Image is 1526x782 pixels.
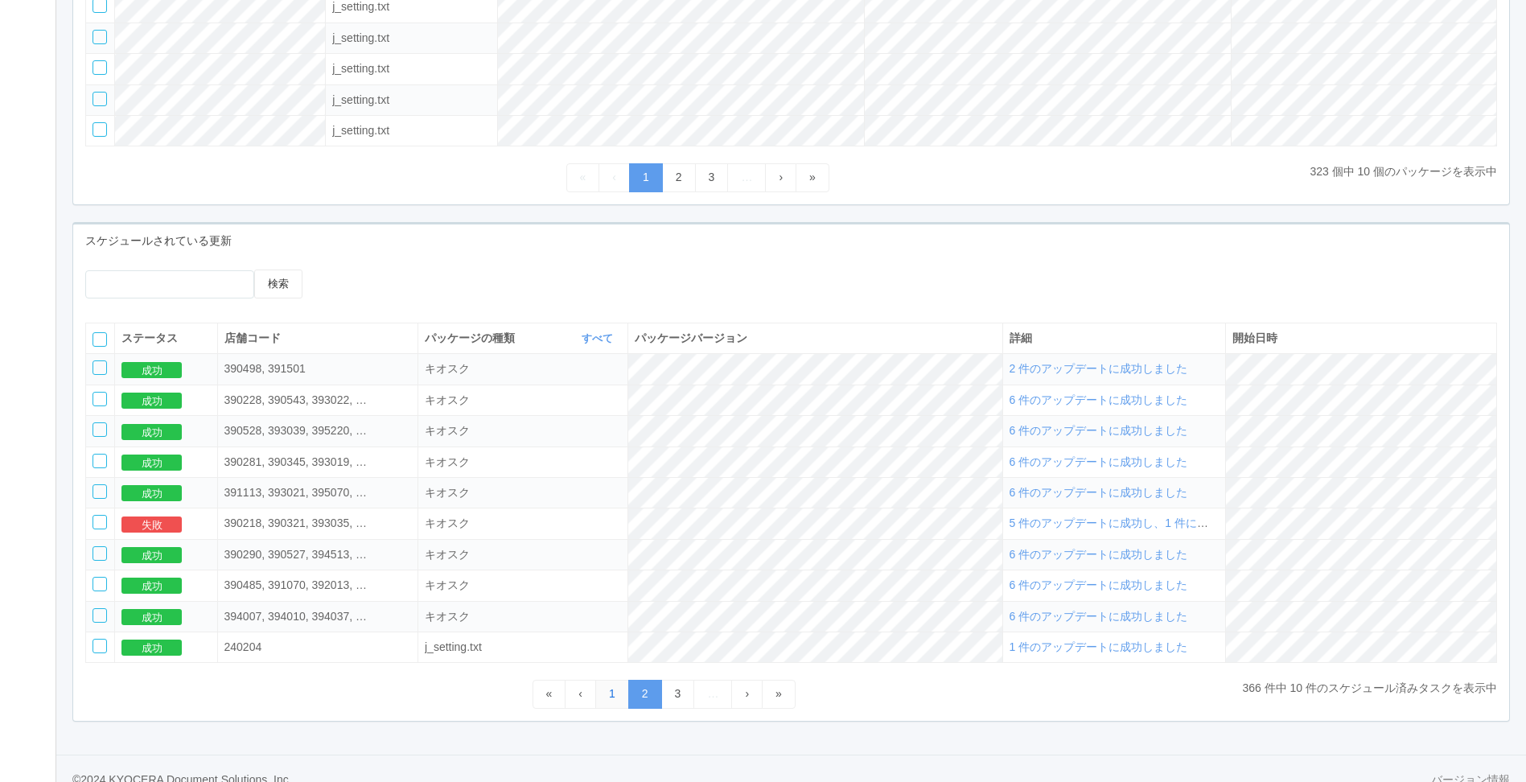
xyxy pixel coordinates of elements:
div: ksdpackage.tablefilter.kiosk [425,608,621,625]
div: ksdpackage.tablefilter.kiosk [425,577,621,594]
div: 成功 [121,360,211,377]
button: 失敗 [121,517,182,533]
span: 6 件のアップデートに成功しました [1010,393,1188,406]
div: 成功 [121,422,211,439]
div: 6 件のアップデートに成功しました [1010,577,1219,594]
span: 6 件のアップデートに成功しました [1010,455,1188,468]
div: ksdpackage.tablefilter.kiosk [425,546,621,563]
div: ksdpackage.tablefilter.kiosk [425,422,621,439]
div: 成功 [121,454,211,471]
div: 成功 [121,577,211,594]
span: First [546,687,553,700]
div: 390498,391501 [224,360,369,377]
a: Previous [565,680,596,708]
a: Last [762,680,796,708]
a: ドキュメントを管理 [2,7,56,56]
button: 検索 [254,270,302,298]
span: 5 件のアップデートに成功し、1 件に失敗しました [1010,517,1265,529]
button: 成功 [121,640,182,656]
div: ksdpackage.tablefilter.jsetting [332,92,491,109]
div: 240204 [224,639,369,656]
div: 成功 [121,639,211,656]
span: 2 件のアップデートに成功しました [1010,362,1188,375]
div: 6 件のアップデートに成功しました [1010,392,1219,409]
div: 2 件のアップデートに成功しました [1010,360,1219,377]
span: ステータス [121,331,178,344]
a: 1 [595,680,629,708]
div: 390290,390527,394513,396103,396206,399003 [224,546,369,563]
div: 成功 [121,608,211,625]
a: Next [765,163,796,191]
button: 成功 [121,547,182,563]
span: 開始日時 [1232,331,1277,344]
span: パッケージの種類 [425,330,519,347]
div: ksdpackage.tablefilter.kiosk [425,484,621,501]
button: 成功 [121,424,182,440]
div: 成功 [121,484,211,501]
div: 6 件のアップデートに成功しました [1010,454,1219,471]
span: Next [779,171,783,183]
div: 5 件のアップデートに成功し、1 件に失敗しました [1010,515,1219,532]
a: First [533,680,566,708]
a: 2 [628,680,662,708]
div: 390228,390543,393022,394208,395043,399034 [224,392,369,409]
span: 6 件のアップデートに成功しました [1010,610,1188,623]
span: 6 件のアップデートに成功しました [1010,548,1188,561]
a: 1 [629,163,663,191]
span: Last [775,687,782,700]
button: 成功 [121,455,182,471]
p: 366 件中 10 件のスケジュール済みタスクを表示中 [1242,680,1497,697]
div: ksdpackage.tablefilter.kiosk [425,392,621,409]
div: 6 件のアップデートに成功しました [1010,484,1219,501]
a: すべて [582,332,617,344]
div: ksdpackage.tablefilter.jsetting [332,122,491,139]
a: Next [731,680,763,708]
div: ksdpackage.tablefilter.kiosk [425,515,621,532]
div: 詳細 [1010,330,1219,347]
button: 成功 [121,578,182,594]
button: 成功 [121,362,182,378]
div: 394007,394010,394037,394068,394078,394081 [224,608,369,625]
div: 成功 [121,546,211,563]
span: 1 件のアップデートに成功しました [1010,640,1188,653]
button: 成功 [121,393,182,409]
span: Previous [578,687,582,700]
div: 成功 [121,392,211,409]
div: 1 件のアップデートに成功しました [1010,639,1219,656]
div: ksdpackage.tablefilter.jsetting [332,60,491,77]
span: 6 件のアップデートに成功しました [1010,486,1188,499]
div: 失敗 [121,515,211,532]
div: 6 件のアップデートに成功しました [1010,422,1219,439]
div: スケジュールされている更新 [73,224,1509,257]
button: すべて [578,331,621,347]
span: Last [809,171,816,183]
div: 390485,391070,392013,393050,395009,399068 [224,577,369,594]
button: 成功 [121,609,182,625]
div: ksdpackage.tablefilter.kiosk [425,454,621,471]
div: 391113,393021,395070,395512,399049,399066 [224,484,369,501]
a: 3 [661,680,695,708]
div: ksdpackage.tablefilter.jsetting [425,639,621,656]
p: 323 個中 10 個のパッケージを表示中 [1310,163,1497,180]
div: ksdpackage.tablefilter.kiosk [425,360,621,377]
button: 成功 [121,485,182,501]
div: 6 件のアップデートに成功しました [1010,546,1219,563]
div: ksdpackage.tablefilter.jsetting [332,30,491,47]
span: Next [745,687,749,700]
a: 3 [695,163,729,191]
div: 6 件のアップデートに成功しました [1010,608,1219,625]
span: 6 件のアップデートに成功しました [1010,424,1188,437]
div: 390218,390321,393035,393209,394604,399064 [224,515,369,532]
a: 2 [662,163,696,191]
div: 390528,393039,395220,396003,396252,399059 [224,422,369,439]
span: パッケージバージョン [635,331,747,344]
div: 店舗コード [224,330,411,347]
a: Last [796,163,829,191]
div: 390281,390345,393019,393037,394512,399070 [224,454,369,471]
span: 6 件のアップデートに成功しました [1010,578,1188,591]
